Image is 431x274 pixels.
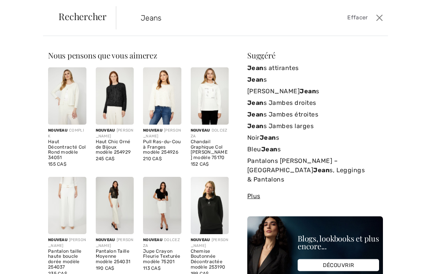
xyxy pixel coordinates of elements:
a: Jeans Jambes droites [247,97,383,109]
strong: Jean [247,122,264,130]
div: Chandail Graphique Col [PERSON_NAME] modèle 75170 [191,139,229,161]
a: Jeans [247,74,383,86]
a: Jeans Jambes larges [247,120,383,132]
strong: Jean [247,99,264,106]
span: 152 CA$ [191,161,209,167]
img: Pantalon taille haute boucle dorée modèle 254037. Ivory [48,177,86,234]
div: DÉCOUVRIR [298,259,379,271]
div: [PERSON_NAME] [96,128,134,139]
div: COMPLI K [48,128,86,139]
div: DOLCEZZA [191,128,229,139]
img: Haut Décontracté Col Rond modèle 34051. Ivory [48,67,86,125]
div: Pull Ras-du-Cou à Franges modèle 254926 [143,139,181,155]
div: Blogs, lookbooks et plus encore... [298,235,379,250]
span: Nouveau [96,128,115,133]
a: BleuJeans [247,144,383,155]
strong: Jean [247,76,264,83]
img: Jupe Crayon Fleurie Texturée modèle 75201. Off-white [143,177,181,234]
strong: Jean [261,146,278,153]
span: Effacer [347,14,367,22]
a: Jeans Jambes étroites [247,109,383,120]
a: Pantalons [PERSON_NAME] – [GEOGRAPHIC_DATA]Jeans, Leggings & Pantalons [247,155,383,185]
a: NoirJeans [247,132,383,144]
img: Pull Ras-du-Cou à Franges modèle 254926. Off white [143,67,181,125]
div: Jupe Crayon Fleurie Texturée modèle 75201 [143,249,181,265]
span: 155 CA$ [48,161,66,167]
span: Nouveau [48,128,67,133]
div: [PERSON_NAME] [191,237,229,249]
div: [PERSON_NAME] [48,237,86,249]
img: Chandail Graphique Col Bénitier modèle 75170. Off-white [191,67,229,125]
strong: Jean [247,64,264,72]
span: Nouveau [48,238,67,242]
strong: Jean [247,111,264,118]
span: 113 CA$ [143,265,160,271]
div: Plus [247,192,383,201]
img: Chemise Boutonnée Décontractée modèle 253190. Off White [191,177,229,234]
strong: Jean [313,166,329,174]
strong: Jean [300,87,316,95]
span: Nouveau [191,128,210,133]
div: DOLCEZZA [143,237,181,249]
div: [PERSON_NAME] [96,237,134,249]
button: Ferme [374,12,385,24]
img: Haut Chic Orné de Bijoux modèle 254929. Ivory/gold [96,67,134,125]
span: 190 CA$ [96,265,114,271]
a: Jeans attirantes [247,62,383,74]
div: Pantalon taille haute boucle dorée modèle 254037 [48,249,86,270]
span: Rechercher [59,12,107,21]
input: TAPER POUR RECHERCHER [135,6,314,29]
span: Nouveau [96,238,115,242]
span: 245 CA$ [96,156,115,161]
div: Pantalon Taille Moyenne modèle 254031 [96,249,134,265]
span: Nouveau [191,238,210,242]
div: Haut Décontracté Col Rond modèle 34051 [48,139,86,161]
span: Nouveau [143,128,162,133]
div: Suggéré [247,51,383,59]
div: [PERSON_NAME] [143,128,181,139]
img: Pantalon Taille Moyenne modèle 254031. Vanilla [96,177,134,234]
a: [PERSON_NAME]Jeans [247,86,383,97]
div: Haut Chic Orné de Bijoux modèle 254929 [96,139,134,155]
span: 210 CA$ [143,156,162,161]
span: Nouveau [143,238,162,242]
div: Chemise Boutonnée Décontractée modèle 253190 [191,249,229,270]
strong: Jean [260,134,276,141]
span: Nous pensons que vous aimerez [48,50,157,60]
